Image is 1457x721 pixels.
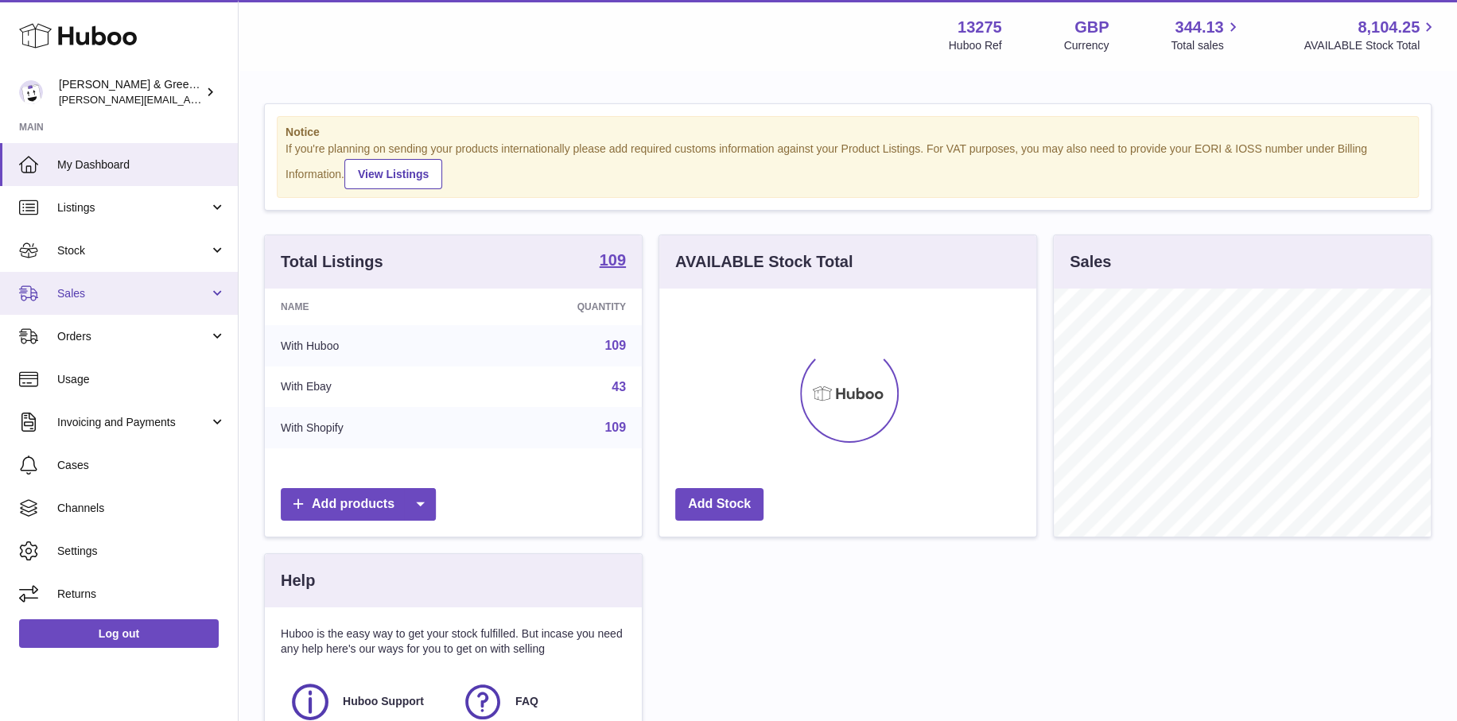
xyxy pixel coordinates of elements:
span: My Dashboard [57,157,226,172]
span: Settings [57,544,226,559]
h3: Total Listings [281,251,383,273]
h3: Help [281,570,315,591]
h3: Sales [1070,251,1111,273]
a: 344.13 Total sales [1171,17,1241,53]
a: 43 [612,380,626,393]
td: With Shopify [265,407,468,448]
span: 8,104.25 [1358,17,1420,38]
p: Huboo is the easy way to get your stock fulfilled. But incase you need any help here's our ways f... [281,626,626,657]
span: Orders [57,329,209,344]
div: Currency [1064,38,1109,53]
strong: Notice [286,125,1410,140]
span: Cases [57,458,226,473]
a: 109 [604,339,626,352]
a: Log out [19,619,219,648]
a: 109 [600,252,626,271]
div: If you're planning on sending your products internationally please add required customs informati... [286,141,1410,189]
span: Huboo Support [343,694,424,709]
a: View Listings [344,159,442,189]
img: ellen@bluebadgecompany.co.uk [19,80,43,104]
div: Huboo Ref [949,38,1002,53]
span: Sales [57,286,209,301]
a: Add products [281,488,436,521]
span: Returns [57,587,226,602]
span: FAQ [515,694,538,709]
span: Invoicing and Payments [57,415,209,430]
td: With Huboo [265,325,468,366]
th: Quantity [468,289,642,325]
strong: 13275 [958,17,1002,38]
span: Channels [57,501,226,516]
td: With Ebay [265,366,468,408]
span: Usage [57,372,226,387]
span: [PERSON_NAME][EMAIL_ADDRESS][DOMAIN_NAME] [59,93,319,106]
span: AVAILABLE Stock Total [1304,38,1438,53]
span: 344.13 [1175,17,1223,38]
a: Add Stock [675,488,763,521]
strong: GBP [1074,17,1109,38]
span: Total sales [1171,38,1241,53]
a: 8,104.25 AVAILABLE Stock Total [1304,17,1438,53]
strong: 109 [600,252,626,268]
a: 109 [604,421,626,434]
h3: AVAILABLE Stock Total [675,251,853,273]
span: Stock [57,243,209,258]
th: Name [265,289,468,325]
div: [PERSON_NAME] & Green Ltd [59,77,202,107]
span: Listings [57,200,209,215]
